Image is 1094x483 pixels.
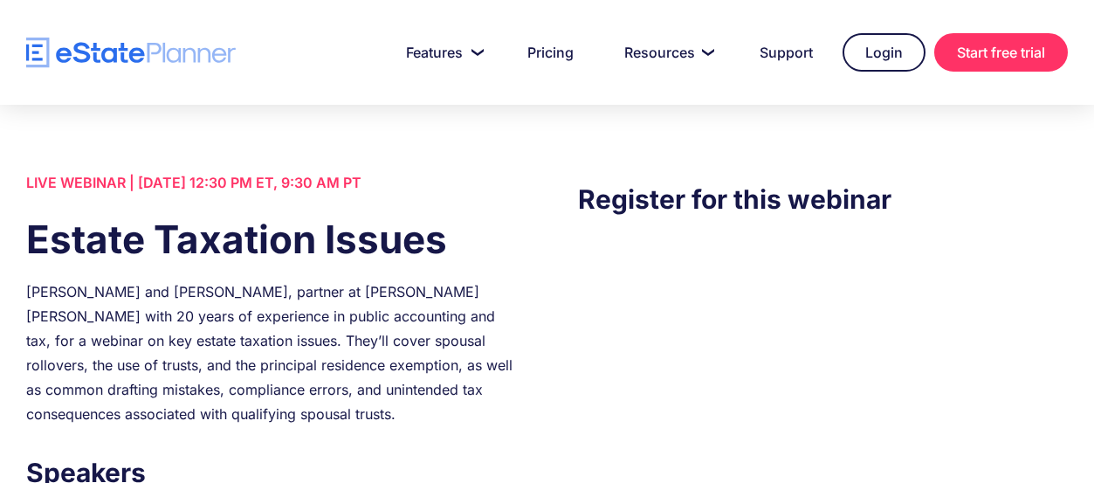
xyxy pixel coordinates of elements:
div: LIVE WEBINAR | [DATE] 12:30 PM ET, 9:30 AM PT [26,170,516,195]
h1: Estate Taxation Issues [26,212,516,266]
h3: Register for this webinar [578,179,1068,219]
a: Start free trial [934,33,1068,72]
a: Pricing [506,35,595,70]
a: home [26,38,236,68]
a: Support [739,35,834,70]
a: Login [843,33,925,72]
a: Resources [603,35,730,70]
div: [PERSON_NAME] and [PERSON_NAME], partner at [PERSON_NAME] [PERSON_NAME] with 20 years of experien... [26,279,516,426]
a: Features [385,35,498,70]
